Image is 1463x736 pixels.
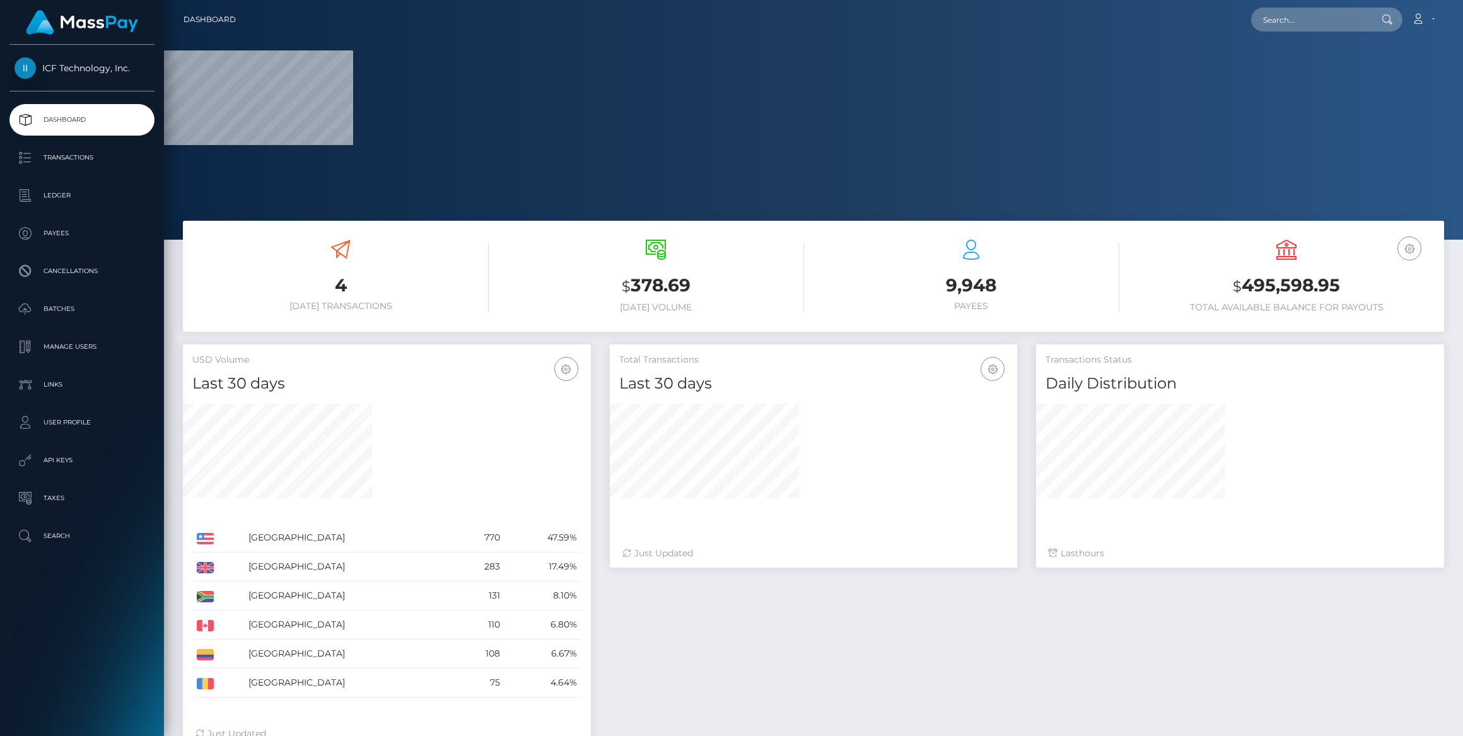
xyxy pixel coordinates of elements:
td: 770 [455,523,504,552]
span: ICF Technology, Inc. [9,62,154,74]
h3: 9,948 [823,273,1119,298]
img: CO.png [197,649,214,660]
td: 75 [455,669,504,698]
input: Search... [1251,8,1370,32]
h6: [DATE] Transactions [192,301,489,312]
p: Links [15,375,149,394]
img: RO.png [197,678,214,689]
td: [GEOGRAPHIC_DATA] [244,669,455,698]
a: Payees [9,218,154,249]
h6: Total Available Balance for Payouts [1138,302,1435,313]
td: [GEOGRAPHIC_DATA] [244,581,455,610]
td: 6.67% [504,640,581,669]
td: [GEOGRAPHIC_DATA] [244,610,455,640]
a: Search [9,520,154,552]
td: 110 [455,610,504,640]
a: Transactions [9,142,154,173]
h4: Last 30 days [619,373,1008,395]
h5: USD Volume [192,354,581,366]
a: User Profile [9,407,154,438]
div: Last hours [1049,547,1431,560]
a: Links [9,369,154,400]
p: Ledger [15,186,149,205]
td: 108 [455,640,504,669]
td: 283 [455,552,504,581]
a: Batches [9,293,154,325]
h5: Total Transactions [619,354,1008,366]
img: ZA.png [197,591,214,602]
h6: [DATE] Volume [508,302,804,313]
a: Taxes [9,482,154,514]
p: Manage Users [15,337,149,356]
td: 6.80% [504,610,581,640]
img: US.png [197,533,214,544]
td: [GEOGRAPHIC_DATA] [244,523,455,552]
td: 4.64% [504,669,581,698]
h5: Transactions Status [1046,354,1435,366]
p: Payees [15,224,149,243]
p: API Keys [15,451,149,470]
p: Search [15,527,149,546]
p: Batches [15,300,149,318]
a: Dashboard [184,6,236,33]
h6: Payees [823,301,1119,312]
td: 131 [455,581,504,610]
a: Dashboard [9,104,154,136]
img: ICF Technology, Inc. [15,57,36,79]
a: Ledger [9,180,154,211]
a: Manage Users [9,331,154,363]
h3: 4 [192,273,489,298]
td: 8.10% [504,581,581,610]
p: Cancellations [15,262,149,281]
p: Transactions [15,148,149,167]
p: Taxes [15,489,149,508]
td: 47.59% [504,523,581,552]
h4: Daily Distribution [1046,373,1435,395]
div: Just Updated [622,547,1005,560]
img: CA.png [197,620,214,631]
a: API Keys [9,445,154,476]
small: $ [622,277,631,295]
td: 17.49% [504,552,581,581]
p: User Profile [15,413,149,432]
h3: 495,598.95 [1138,273,1435,299]
h4: Last 30 days [192,373,581,395]
img: MassPay Logo [26,10,138,35]
h3: 378.69 [508,273,804,299]
td: [GEOGRAPHIC_DATA] [244,640,455,669]
img: GB.png [197,562,214,573]
a: Cancellations [9,255,154,287]
td: [GEOGRAPHIC_DATA] [244,552,455,581]
p: Dashboard [15,110,149,129]
small: $ [1233,277,1242,295]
